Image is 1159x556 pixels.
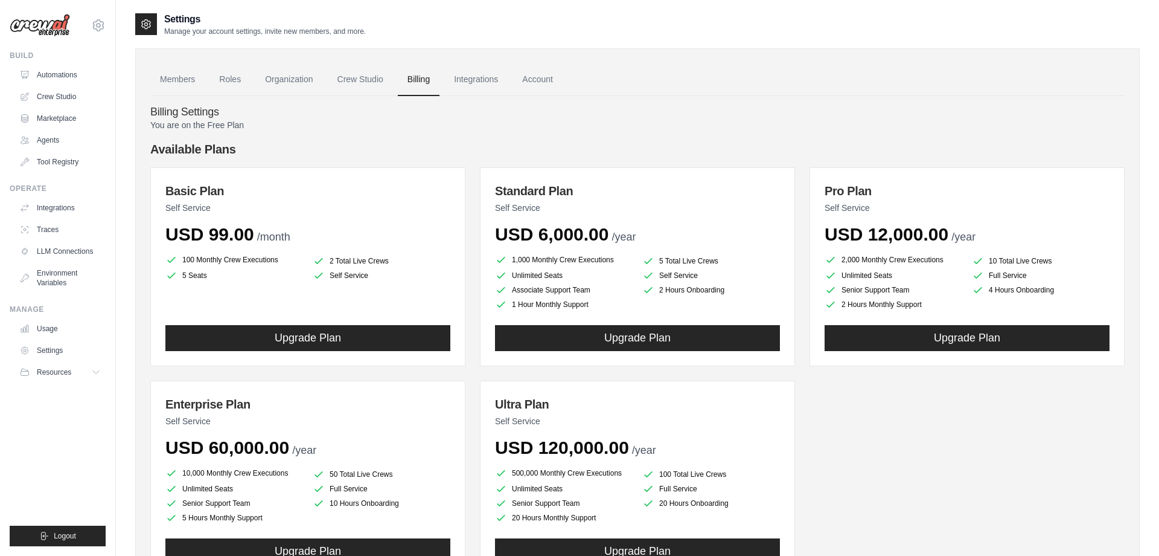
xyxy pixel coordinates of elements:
[10,184,106,193] div: Operate
[825,270,962,282] li: Unlimited Seats
[495,224,608,244] span: USD 6,000.00
[825,202,1110,214] p: Self Service
[165,512,303,524] li: 5 Hours Monthly Support
[642,497,780,509] li: 20 Hours Onboarding
[951,231,975,243] span: /year
[14,65,106,85] a: Automations
[825,325,1110,351] button: Upgrade Plan
[642,255,780,267] li: 5 Total Live Crews
[495,466,633,480] li: 500,000 Monthly Crew Executions
[14,341,106,360] a: Settings
[495,253,633,267] li: 1,000 Monthly Crew Executions
[165,497,303,509] li: Senior Support Team
[14,198,106,218] a: Integrations
[165,202,450,214] p: Self Service
[14,152,106,172] a: Tool Registry
[495,438,629,457] span: USD 120,000.00
[164,27,366,36] p: Manage your account settings, invite new members, and more.
[398,63,439,96] a: Billing
[165,253,303,267] li: 100 Monthly Crew Executions
[444,63,508,96] a: Integrations
[10,526,106,546] button: Logout
[495,325,780,351] button: Upgrade Plan
[165,483,303,495] li: Unlimited Seats
[165,224,254,244] span: USD 99.00
[972,284,1110,296] li: 4 Hours Onboarding
[255,63,322,96] a: Organization
[512,63,563,96] a: Account
[150,106,1125,119] h4: Billing Settings
[257,231,290,243] span: /month
[14,319,106,338] a: Usage
[10,51,106,60] div: Build
[495,396,780,413] h3: Ultra Plan
[209,63,251,96] a: Roles
[495,299,633,311] li: 1 Hour Monthly Support
[825,224,948,244] span: USD 12,000.00
[14,242,106,261] a: LLM Connections
[642,284,780,296] li: 2 Hours Onboarding
[10,14,70,37] img: Logo
[14,109,106,128] a: Marketplace
[14,363,106,382] button: Resources
[495,202,780,214] p: Self Service
[54,531,76,541] span: Logout
[14,263,106,293] a: Environment Variables
[165,466,303,480] li: 10,000 Monthly Crew Executions
[642,483,780,495] li: Full Service
[825,253,962,267] li: 2,000 Monthly Crew Executions
[495,415,780,427] p: Self Service
[292,444,316,456] span: /year
[632,444,656,456] span: /year
[495,270,633,282] li: Unlimited Seats
[313,270,450,282] li: Self Service
[313,483,450,495] li: Full Service
[165,396,450,413] h3: Enterprise Plan
[642,468,780,480] li: 100 Total Live Crews
[150,63,205,96] a: Members
[165,325,450,351] button: Upgrade Plan
[10,305,106,314] div: Manage
[14,131,106,150] a: Agents
[37,367,71,377] span: Resources
[972,270,1110,282] li: Full Service
[150,141,1125,158] h4: Available Plans
[495,183,780,199] h3: Standard Plan
[150,119,1125,131] p: You are on the Free Plan
[14,87,106,106] a: Crew Studio
[825,299,962,311] li: 2 Hours Monthly Support
[495,512,633,524] li: 20 Hours Monthly Support
[313,497,450,509] li: 10 Hours Onboarding
[495,497,633,509] li: Senior Support Team
[825,183,1110,199] h3: Pro Plan
[164,12,366,27] h2: Settings
[495,483,633,495] li: Unlimited Seats
[495,284,633,296] li: Associate Support Team
[313,255,450,267] li: 2 Total Live Crews
[611,231,636,243] span: /year
[165,270,303,282] li: 5 Seats
[165,415,450,427] p: Self Service
[313,468,450,480] li: 50 Total Live Crews
[825,284,962,296] li: Senior Support Team
[972,255,1110,267] li: 10 Total Live Crews
[165,438,289,457] span: USD 60,000.00
[642,270,780,282] li: Self Service
[14,220,106,239] a: Traces
[328,63,393,96] a: Crew Studio
[165,183,450,199] h3: Basic Plan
